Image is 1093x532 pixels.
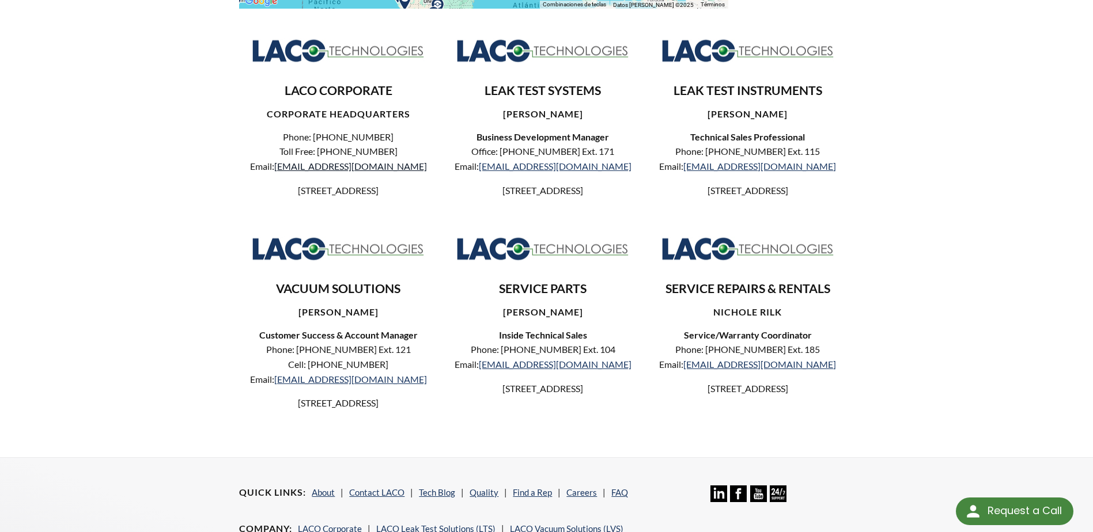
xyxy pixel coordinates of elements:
h3: LEAK TEST INSTRUMENTS [658,83,837,99]
p: [STREET_ADDRESS] [658,381,837,396]
button: Combinaciones de teclas [543,1,606,9]
h4: Quick Links [239,487,306,499]
p: [STREET_ADDRESS] [658,183,837,198]
img: Logo_LACO-TECH_hi-res.jpg [661,237,834,261]
a: About [312,487,335,497]
strong: Inside Technical Sales [499,329,587,340]
a: [EMAIL_ADDRESS][DOMAIN_NAME] [274,374,427,385]
img: round button [964,502,982,520]
span: Datos [PERSON_NAME] ©2025 [613,2,694,8]
strong: [PERSON_NAME] [708,108,788,119]
a: [EMAIL_ADDRESS][DOMAIN_NAME] [479,161,631,172]
p: [STREET_ADDRESS] [453,183,633,198]
h3: SERVICE PARTS [453,281,633,297]
img: Logo_LACO-TECH_hi-res.jpg [456,237,629,261]
p: Phone: [PHONE_NUMBER] Toll Free: [PHONE_NUMBER] Email: [248,130,428,174]
h3: LACO CORPORATE [248,83,428,99]
a: [EMAIL_ADDRESS][DOMAIN_NAME] [479,359,631,370]
a: Tech Blog [419,487,455,497]
h3: LEAK TEST SYSTEMS [453,83,633,99]
a: Términos (se abre en una nueva pestaña) [701,1,725,7]
div: Request a Call [988,497,1062,524]
strong: Service/Warranty Coordinator [684,329,812,340]
a: Contact LACO [349,487,404,497]
p: [STREET_ADDRESS] [248,396,428,411]
div: Request a Call [956,497,1073,525]
p: Office: [PHONE_NUMBER] Ext. 171 Email: [453,144,633,173]
strong: CORPORATE HEADQUARTERS [267,108,410,119]
a: [EMAIL_ADDRESS][DOMAIN_NAME] [683,359,836,370]
p: Phone: [PHONE_NUMBER] Ext. 104 Email: [453,342,633,371]
a: Quality [470,487,498,497]
p: Phone: [PHONE_NUMBER] Ext. 115 Email: [658,144,837,173]
p: Phone: [PHONE_NUMBER] Ext. 121 Cell: [PHONE_NUMBER] Email: [248,342,428,386]
a: [EMAIL_ADDRESS][DOMAIN_NAME] [683,161,836,172]
strong: Business Development Manager [476,131,609,142]
p: [STREET_ADDRESS] [248,183,428,198]
strong: nICHOLE rILK [713,306,782,317]
img: Logo_LACO-TECH_hi-res.jpg [252,237,425,261]
a: FAQ [611,487,628,497]
a: [EMAIL_ADDRESS][DOMAIN_NAME] [274,161,427,172]
img: Logo_LACO-TECH_hi-res.jpg [456,39,629,63]
p: [STREET_ADDRESS] [453,381,633,396]
a: Careers [566,487,597,497]
a: 24/7 Support [770,493,786,504]
a: Find a Rep [513,487,552,497]
h4: [PERSON_NAME] [453,306,633,318]
strong: Customer Success & Account Manager [259,329,418,340]
img: Logo_LACO-TECH_hi-res.jpg [661,39,834,63]
strong: [PERSON_NAME] [298,306,379,317]
h3: SERVICE REPAIRS & RENTALS [658,281,837,297]
strong: [PERSON_NAME] [503,108,583,119]
strong: Technical Sales Professional [690,131,805,142]
img: 24/7 Support Icon [770,485,786,502]
h3: VACUUM SOLUTIONS [248,281,428,297]
img: Logo_LACO-TECH_hi-res.jpg [252,39,425,63]
p: Phone: [PHONE_NUMBER] Ext. 185 Email: [658,342,837,371]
